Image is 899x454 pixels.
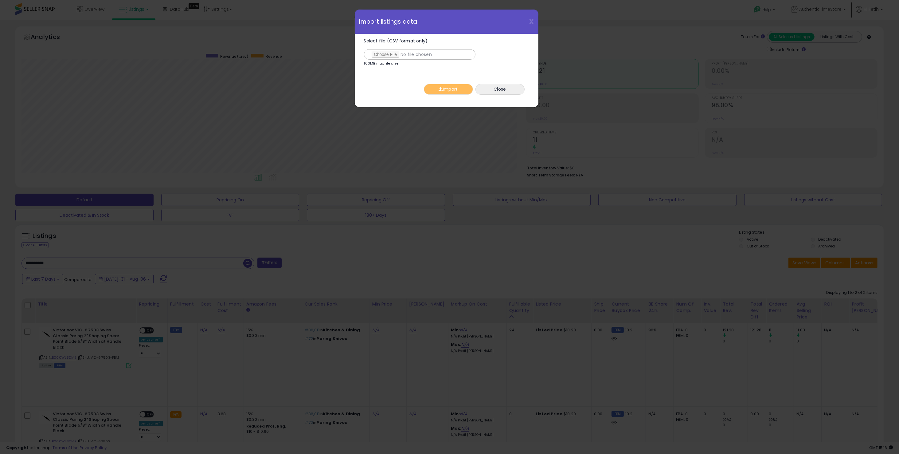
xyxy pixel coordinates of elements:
span: Select file (CSV format only) [364,38,428,44]
button: Import [424,84,473,95]
span: X [530,17,534,26]
p: 100MB max file size [364,62,399,65]
span: Import listings data [359,19,417,25]
button: Close [475,84,525,95]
